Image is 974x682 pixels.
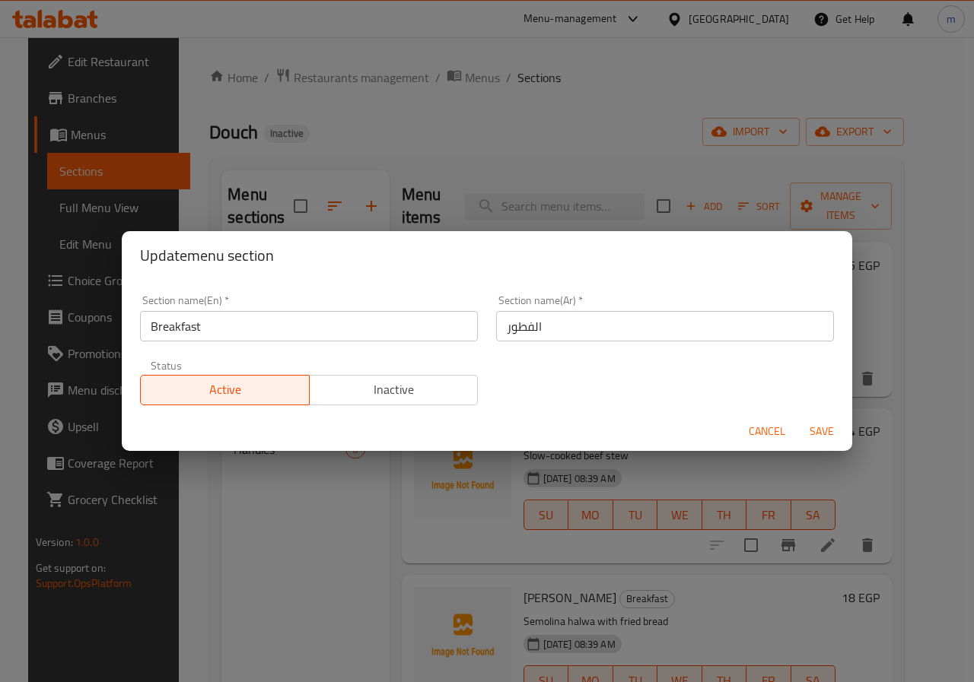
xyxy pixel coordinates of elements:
[147,379,304,401] span: Active
[316,379,473,401] span: Inactive
[140,243,834,268] h2: Update menu section
[309,375,479,405] button: Inactive
[804,422,840,441] span: Save
[496,311,834,341] input: Please enter section name(ar)
[140,311,478,341] input: Please enter section name(en)
[140,375,310,405] button: Active
[749,422,785,441] span: Cancel
[743,417,791,446] button: Cancel
[797,417,846,446] button: Save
